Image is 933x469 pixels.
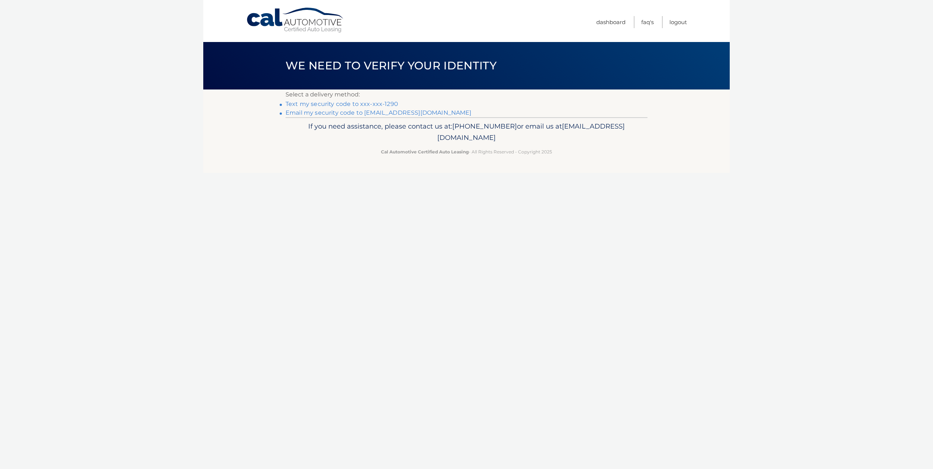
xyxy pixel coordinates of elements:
[290,148,643,156] p: - All Rights Reserved - Copyright 2025
[290,121,643,144] p: If you need assistance, please contact us at: or email us at
[596,16,626,28] a: Dashboard
[286,109,472,116] a: Email my security code to [EMAIL_ADDRESS][DOMAIN_NAME]
[286,100,398,107] a: Text my security code to xxx-xxx-1290
[286,59,496,72] span: We need to verify your identity
[381,149,469,155] strong: Cal Automotive Certified Auto Leasing
[669,16,687,28] a: Logout
[452,122,517,130] span: [PHONE_NUMBER]
[641,16,654,28] a: FAQ's
[286,89,647,100] p: Select a delivery method:
[246,7,345,33] a: Cal Automotive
